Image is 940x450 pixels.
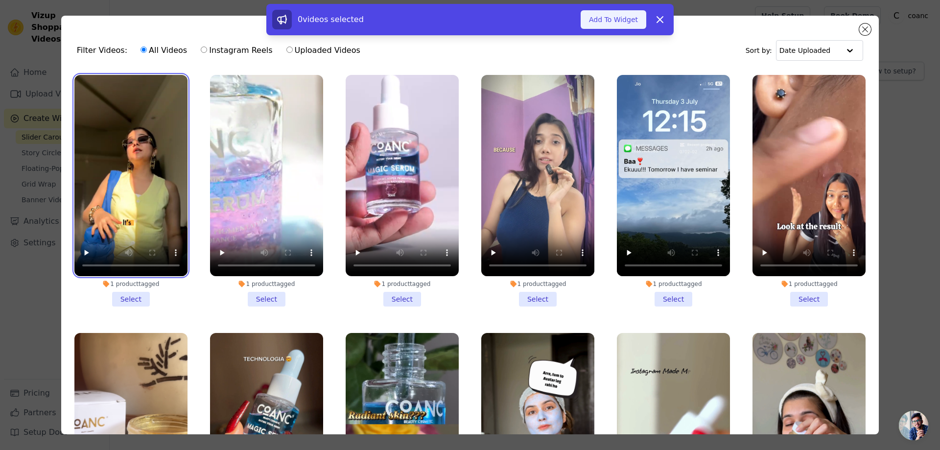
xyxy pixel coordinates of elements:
label: Uploaded Videos [286,44,361,57]
div: Open chat [899,411,928,440]
label: All Videos [140,44,188,57]
button: Add To Widget [581,10,646,29]
div: 1 product tagged [210,280,323,288]
div: Sort by: [746,40,864,61]
div: Filter Videos: [77,39,366,62]
div: 1 product tagged [617,280,730,288]
label: Instagram Reels [200,44,273,57]
div: 1 product tagged [74,280,188,288]
div: 1 product tagged [346,280,459,288]
div: 1 product tagged [481,280,594,288]
div: 1 product tagged [752,280,866,288]
span: 0 videos selected [298,15,364,24]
